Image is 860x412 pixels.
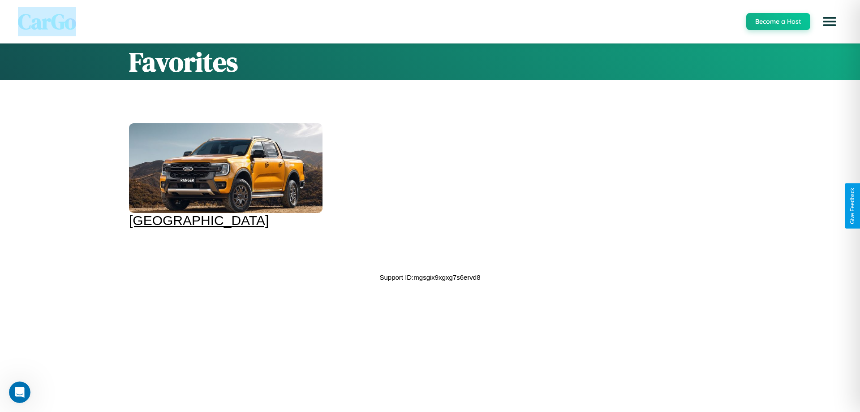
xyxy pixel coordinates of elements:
[129,213,322,228] div: [GEOGRAPHIC_DATA]
[9,382,30,403] iframe: Intercom live chat
[129,43,731,80] h1: Favorites
[817,9,842,34] button: Open menu
[18,7,76,36] span: CarGo
[379,271,480,283] p: Support ID: mgsgix9xgxg7s6ervd8
[746,13,810,30] button: Become a Host
[849,188,856,224] div: Give Feedback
